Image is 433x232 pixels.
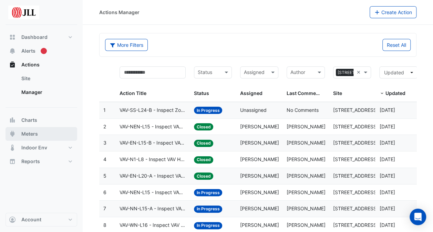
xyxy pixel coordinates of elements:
[287,140,326,146] span: [PERSON_NAME]
[287,222,326,228] span: [PERSON_NAME]
[120,106,185,114] span: VAV-SS-L24-B - Inspect Zone Temp Broken Sensor
[370,6,417,18] button: Create Action
[21,48,35,54] span: Alerts
[333,189,378,195] span: [STREET_ADDRESS]
[105,39,148,51] button: More Filters
[9,130,16,137] app-icon: Meters
[194,222,223,229] span: In Progress
[103,156,106,162] span: 4
[16,72,77,85] a: Site
[287,90,327,96] span: Last Commented
[99,9,140,16] div: Actions Manager
[120,172,185,180] span: VAV-EN-L20-A - Inspect VAV Cold Deck Airflow Leak
[384,70,404,75] span: Updated
[6,72,77,102] div: Actions
[194,90,209,96] span: Status
[194,189,223,196] span: In Progress
[379,124,395,129] span: 2025-09-15T11:09:58.506
[333,222,378,228] span: [STREET_ADDRESS]
[287,205,326,211] span: [PERSON_NAME]
[6,58,77,72] button: Actions
[379,66,417,78] button: Updated
[240,107,267,113] span: Unassigned
[21,117,37,124] span: Charts
[194,140,214,147] span: Closed
[194,107,223,114] span: In Progress
[9,117,16,124] app-icon: Charts
[9,158,16,165] app-icon: Reports
[382,39,411,51] button: Reset All
[103,189,106,195] span: 6
[240,140,279,146] span: [PERSON_NAME]
[16,85,77,99] a: Manager
[287,107,319,113] span: No Comments
[9,48,16,54] app-icon: Alerts
[6,141,77,155] button: Indoor Env
[336,69,379,76] span: [STREET_ADDRESS]
[6,213,77,226] button: Account
[333,107,378,113] span: [STREET_ADDRESS]
[6,127,77,141] button: Meters
[120,156,185,164] span: VAV-N1-L8 - Inspect VAV Hot Deck Airflow Leak
[8,6,39,19] img: Company Logo
[21,144,47,151] span: Indoor Env
[21,158,40,165] span: Reports
[103,124,106,129] span: 2
[103,140,106,146] span: 3
[120,205,185,213] span: VAV-NN-L15-A - Inspect VAV Cold Deck Airflow Leak
[240,156,279,162] span: [PERSON_NAME]
[385,90,405,96] span: Updated
[120,189,185,197] span: VAV-NEN-L15 - Inspect VAV Cold Deck Airflow Leak
[240,205,279,211] span: [PERSON_NAME]
[333,156,378,162] span: [STREET_ADDRESS]
[103,107,106,113] span: 1
[287,189,326,195] span: [PERSON_NAME]
[379,189,395,195] span: 2025-08-18T12:14:52.778
[379,222,395,228] span: 2025-08-18T12:14:36.437
[21,130,38,137] span: Meters
[410,209,426,225] div: Open Intercom Messenger
[21,216,41,223] span: Account
[21,34,48,41] span: Dashboard
[6,155,77,168] button: Reports
[379,140,395,146] span: 2025-09-15T11:09:49.861
[379,205,395,211] span: 2025-08-18T12:14:45.117
[194,123,214,130] span: Closed
[103,222,106,228] span: 8
[287,124,326,129] span: [PERSON_NAME]
[240,124,279,129] span: [PERSON_NAME]
[287,156,326,162] span: [PERSON_NAME]
[9,144,16,151] app-icon: Indoor Env
[333,90,342,96] span: Site
[103,173,106,179] span: 5
[9,34,16,41] app-icon: Dashboard
[356,68,362,76] span: Clear
[120,123,185,131] span: VAV-NEN-L15 - Inspect VAV Hot Deck Airflow Block
[240,173,279,179] span: [PERSON_NAME]
[120,221,185,229] span: VAV-WN-L16 - Inspect VAV Hot Deck Airflow Block
[120,139,185,147] span: VAV-EN-L15-B - Inspect VAV Cold Deck Airflow Leak
[6,30,77,44] button: Dashboard
[6,113,77,127] button: Charts
[240,189,279,195] span: [PERSON_NAME]
[103,205,106,211] span: 7
[194,156,214,164] span: Closed
[194,205,223,213] span: In Progress
[333,140,378,146] span: [STREET_ADDRESS]
[21,61,40,68] span: Actions
[379,156,395,162] span: 2025-09-15T11:09:40.291
[120,90,146,96] span: Action Title
[41,48,47,54] div: Tooltip anchor
[333,205,378,211] span: [STREET_ADDRESS]
[379,107,395,113] span: 2025-09-19T09:25:56.280
[379,173,395,179] span: 2025-09-15T11:09:19.178
[9,61,16,68] app-icon: Actions
[240,90,262,96] span: Assigned
[6,44,77,58] button: Alerts
[194,172,214,180] span: Closed
[333,124,378,129] span: [STREET_ADDRESS]
[333,173,378,179] span: [STREET_ADDRESS]
[240,222,279,228] span: [PERSON_NAME]
[287,173,326,179] span: [PERSON_NAME]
